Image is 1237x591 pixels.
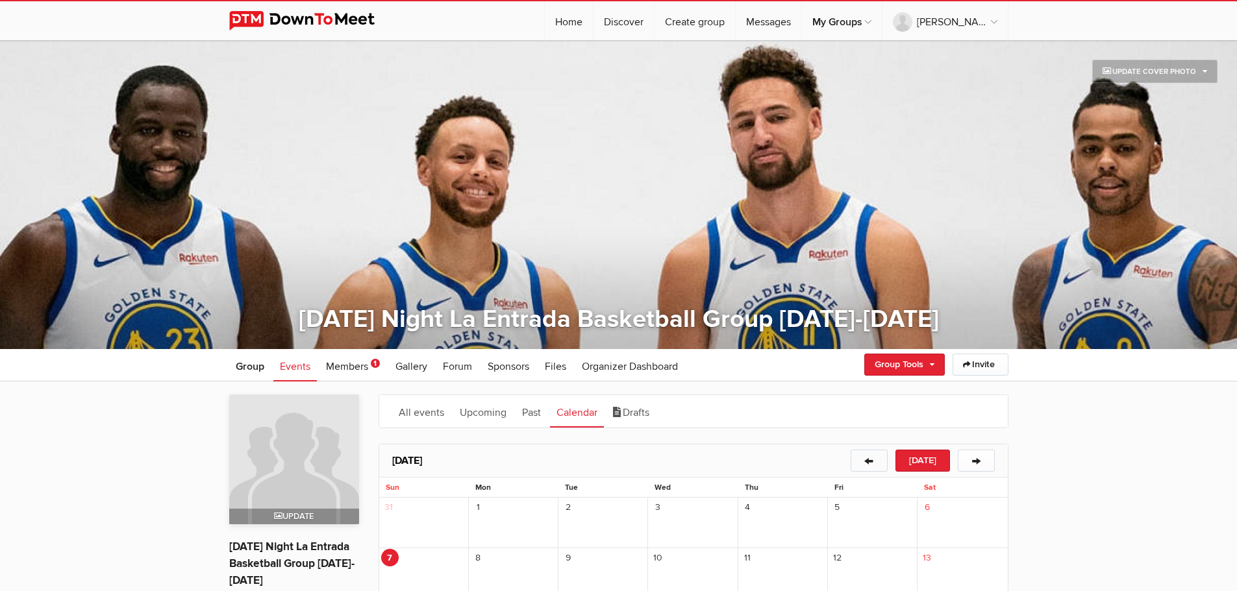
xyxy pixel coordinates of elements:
[280,360,310,373] span: Events
[380,498,397,516] span: 31
[565,483,578,492] span: Tue
[392,444,422,477] h2: [DATE]
[851,450,888,472] button: ←
[953,354,1008,376] a: Invite
[545,360,566,373] span: Files
[436,349,479,381] a: Forum
[829,549,846,566] span: 12
[882,1,1008,40] a: [PERSON_NAME]
[229,394,359,524] a: Update
[381,549,399,566] span: 7
[864,354,945,376] a: Group Tools
[386,483,399,492] span: Sun
[739,498,756,516] span: 4
[918,549,936,566] span: 13
[1092,60,1218,83] a: Update Cover Photo
[655,1,735,40] a: Create group
[481,349,536,381] a: Sponsors
[516,395,547,428] a: Past
[745,483,758,492] span: Thu
[236,360,264,373] span: Group
[649,549,666,566] span: 10
[829,498,846,516] span: 5
[395,360,427,373] span: Gallery
[802,1,882,40] a: My Groups
[918,498,936,516] span: 6
[475,483,491,492] span: Mon
[958,450,995,472] button: →
[559,498,577,516] span: 2
[739,549,756,566] span: 11
[299,304,939,334] a: [DATE] Night La Entrada Basketball Group [DATE]-[DATE]
[559,549,577,566] span: 9
[229,394,359,524] img: Thursday Night La Entrada Basketball Group 2025-2026
[274,511,314,522] span: Update
[229,349,271,381] a: Group
[582,360,678,373] span: Organizer Dashboard
[229,11,395,30] img: DownToMeet
[389,349,434,381] a: Gallery
[594,1,654,40] a: Discover
[453,395,513,428] a: Upcoming
[550,395,604,428] a: Calendar
[371,359,380,368] span: 1
[834,483,843,492] span: Fri
[488,360,529,373] span: Sponsors
[469,549,487,566] span: 8
[606,395,656,428] a: Drafts
[538,349,573,381] a: Files
[924,483,936,492] span: Sat
[655,483,671,492] span: Wed
[736,1,801,40] a: Messages
[319,349,386,381] a: Members 1
[273,349,317,381] a: Events
[443,360,472,373] span: Forum
[326,360,368,373] span: Members
[469,498,487,516] span: 1
[229,540,355,587] a: [DATE] Night La Entrada Basketball Group [DATE]-[DATE]
[575,349,684,381] a: Organizer Dashboard
[545,1,593,40] a: Home
[649,498,666,516] span: 3
[895,450,950,472] button: [DATE]
[392,395,451,428] a: All events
